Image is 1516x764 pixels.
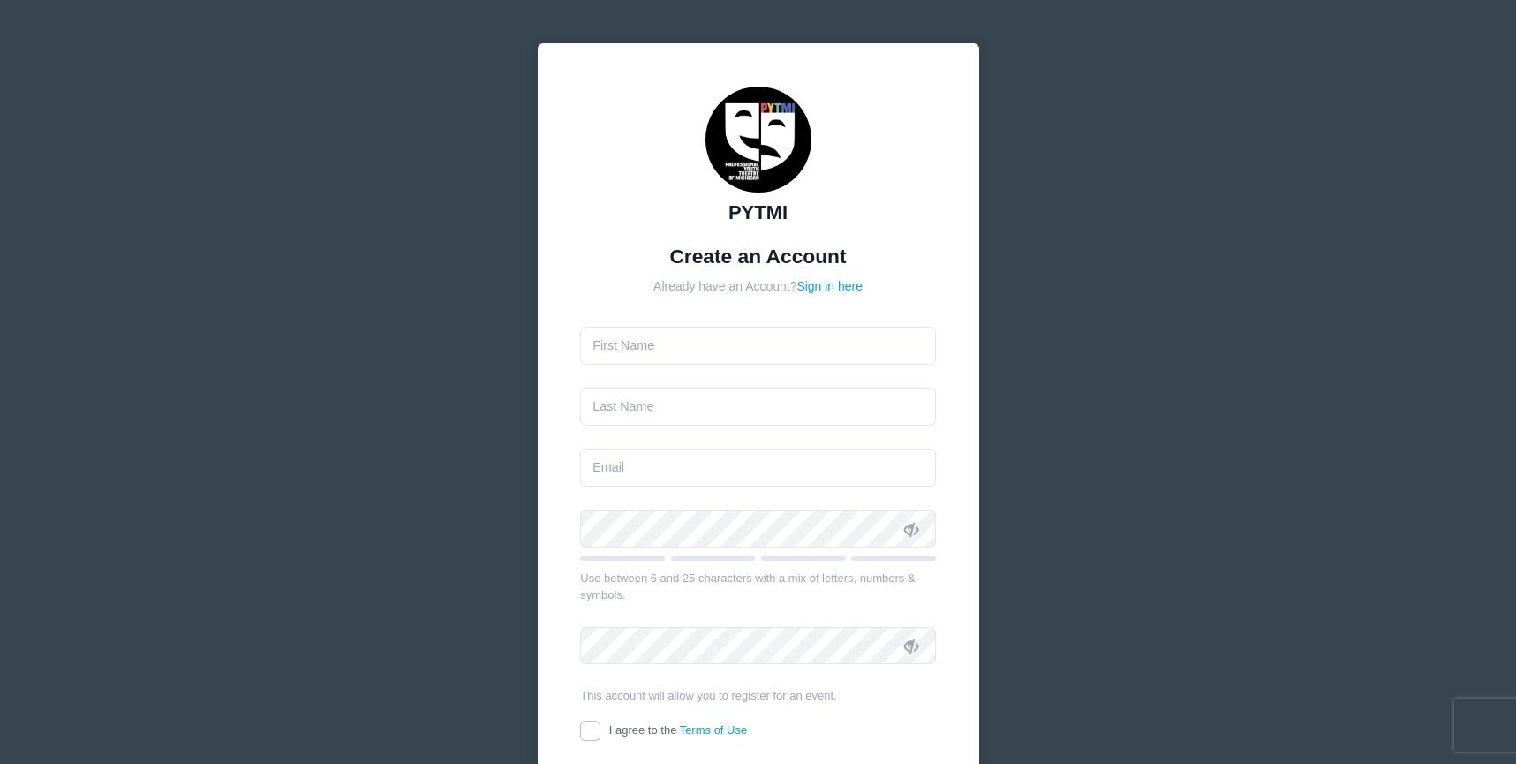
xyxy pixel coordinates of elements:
[796,279,863,293] a: Sign in here
[609,723,747,737] span: I agree to the
[680,723,748,737] a: Terms of Use
[580,721,600,741] input: I agree to theTerms of Use
[580,449,936,487] input: Email
[580,327,936,365] input: First Name
[580,570,936,604] div: Use between 6 and 25 characters with a mix of letters, numbers & symbols.
[580,687,936,705] div: This account will allow you to register for an event.
[580,198,936,227] div: PYTMI
[580,277,936,296] div: Already have an Account?
[580,388,936,426] input: Last Name
[705,87,811,193] img: PYTMI
[580,245,936,269] h1: Create an Account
